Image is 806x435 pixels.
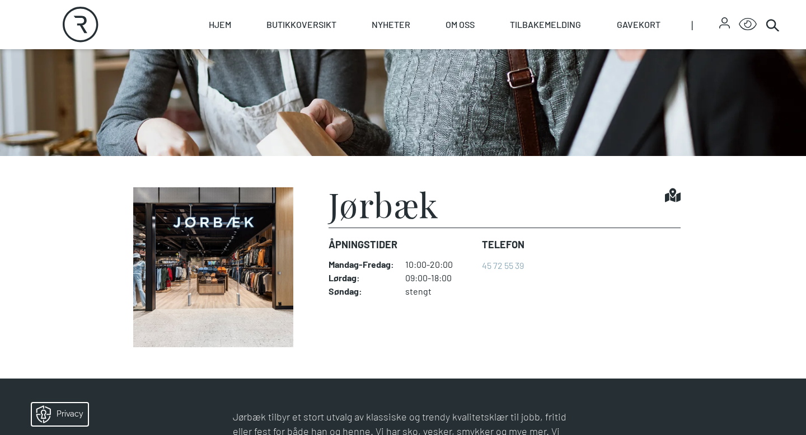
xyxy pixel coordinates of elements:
dt: Lørdag : [329,272,394,283]
dd: 09:00-18:00 [405,272,473,283]
a: 45 72 55 39 [482,260,524,271]
details: Attribution [766,203,806,211]
dt: Mandag - Fredag : [329,259,394,270]
dd: 10:00-20:00 [405,259,473,270]
button: Open Accessibility Menu [739,16,757,34]
h1: Jørbæk [329,187,439,221]
dd: stengt [405,286,473,297]
dt: Søndag : [329,286,394,297]
div: © Mappedin [769,205,796,211]
dt: Åpningstider [329,237,473,252]
dt: Telefon [482,237,524,252]
iframe: Manage Preferences [11,399,102,429]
